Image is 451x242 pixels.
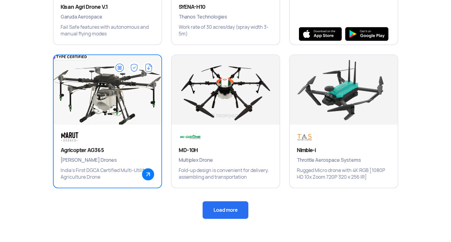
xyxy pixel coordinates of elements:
[53,55,162,188] a: Drone ImageBrandAgricopter AG365[PERSON_NAME] DronesIndia’s First DGCA Certified Multi-Utility Ag...
[61,167,154,181] p: India’s First DGCA Certified Multi-Utility Agriculture Drone
[179,167,272,181] p: Fold-up design is convenient for delivery, assembling and transportation
[297,147,390,154] h3: Nimble-i
[179,24,272,37] p: Work rate of 30 acres/day (spray width 3-5m)
[172,55,280,131] img: Drone Image
[142,168,154,181] img: ic_arrow_popup.png
[179,132,203,142] img: Brand
[171,55,280,188] a: Drone ImageBrandMD-10HMultiplex DroneFold-up design is convenient for delivery, assembling and tr...
[297,132,334,142] img: Brand
[297,156,390,164] span: Throttle Aerospace Systems
[61,132,98,142] img: Brand
[179,147,272,154] h3: MD-10H
[43,48,172,138] img: Drone Image
[179,13,272,21] span: Thanos Technologies
[61,147,154,154] h3: Agricopter AG365
[61,13,154,21] span: Garuda Aerospace
[289,55,398,188] a: Drone ImageBrandNimble-iThrottle Aerospace SystemsRugged Micro drone with 4K RGB [1080P HD 10x Zo...
[203,201,248,219] button: Load more
[290,55,398,131] img: Drone Image
[297,167,390,181] p: Rugged Micro drone with 4K RGB [1080P HD 10x Zoom 720P 320 x 256 IR]
[345,27,388,41] img: img_playstore.png
[61,24,154,37] p: Fail Safe features with autonomous and manual flying modes
[299,27,342,41] img: ios_new.svg
[61,156,154,164] span: [PERSON_NAME] Drones
[179,156,272,164] span: Multiplex Drone
[61,3,154,11] h3: Kisan Agri Drone V.1
[179,3,272,11] h3: SYENA-H10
